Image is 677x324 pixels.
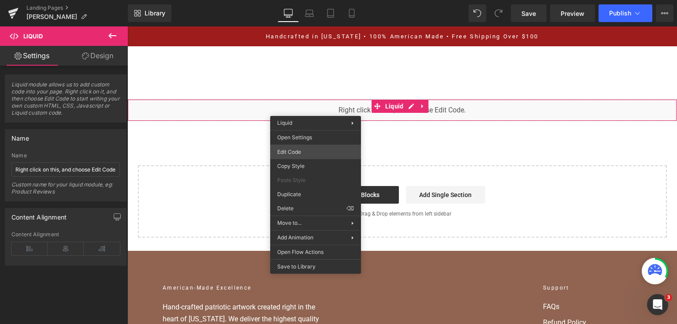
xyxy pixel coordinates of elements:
span: Duplicate [277,190,354,198]
span: Liquid [277,119,292,126]
span: Add Animation [277,234,351,242]
iframe: Intercom live chat [647,294,668,315]
span: Save [521,9,536,18]
button: Undo [469,4,486,22]
a: Explore Blocks [192,160,272,177]
a: Mobile [341,4,362,22]
div: Custom name for your liquid module, eg: Product Reviews [11,181,120,201]
span: ⌫ [346,205,354,212]
span: Liquid module allows us to add custom code into your page. Right click on it, and then choose Edi... [11,81,120,122]
span: Edit Code [277,148,354,156]
span: [PERSON_NAME] [26,13,77,20]
h2: Support [416,257,514,266]
button: More [656,4,673,22]
span: Liquid [23,33,43,40]
div: Name [11,130,29,142]
span: Library [145,9,165,17]
a: Tablet [320,4,341,22]
a: Laptop [299,4,320,22]
span: Paste Style [277,176,354,184]
a: Desktop [278,4,299,22]
div: Name [11,153,120,159]
a: FAQs [416,275,514,286]
span: Open Flow Actions [277,248,354,256]
a: Handcrafted in [US_STATE] • 100% American Made • Free Shipping Over $100 [138,7,411,13]
p: Hand-crafted patriotic artwork created right in the heart of [US_STATE]. We deliver the highest q... [35,275,203,310]
a: Refund Policy [416,291,514,302]
h2: American-Made Excellence [35,257,203,266]
button: Redo [490,4,507,22]
a: Expand / Collapse [290,73,301,86]
span: Copy Style [277,162,354,170]
a: New Library [128,4,171,22]
a: Landing Pages [26,4,128,11]
span: Liquid [256,73,279,86]
span: Save to Library [277,263,354,271]
div: Content Alignment [11,231,120,238]
span: Open Settings [277,134,354,142]
span: Preview [561,9,584,18]
div: Content Alignment [11,209,67,221]
p: or Drag & Drop elements from left sidebar [25,184,525,190]
span: Publish [609,10,631,17]
a: Preview [550,4,595,22]
span: Delete [277,205,346,212]
span: 3 [665,294,672,301]
button: Publish [599,4,652,22]
a: Add Single Section [279,160,358,177]
a: Design [66,46,130,66]
span: Move to... [277,219,351,227]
